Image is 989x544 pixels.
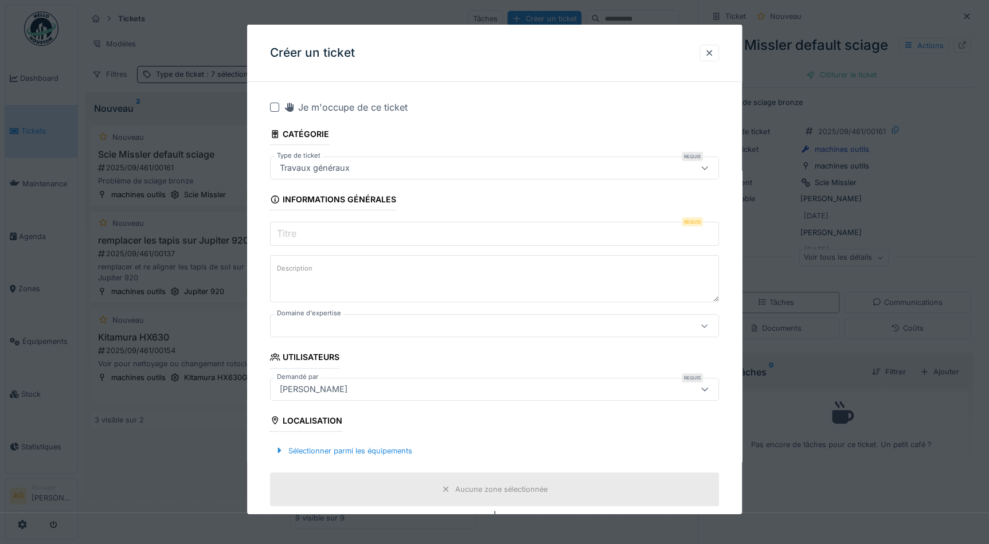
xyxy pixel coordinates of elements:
[270,126,329,145] div: Catégorie
[275,371,320,381] label: Demandé par
[275,151,323,161] label: Type de ticket
[275,261,315,276] label: Description
[275,308,343,318] label: Domaine d'expertise
[682,217,703,226] div: Requis
[270,46,355,60] h3: Créer un ticket
[275,226,299,240] label: Titre
[275,382,352,395] div: [PERSON_NAME]
[270,443,417,458] div: Sélectionner parmi les équipements
[455,484,548,495] div: Aucune zone sélectionnée
[682,373,703,382] div: Requis
[682,152,703,161] div: Requis
[275,162,354,174] div: Travaux généraux
[270,349,339,368] div: Utilisateurs
[270,191,396,210] div: Informations générales
[284,100,408,114] div: Je m'occupe de ce ticket
[270,412,342,431] div: Localisation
